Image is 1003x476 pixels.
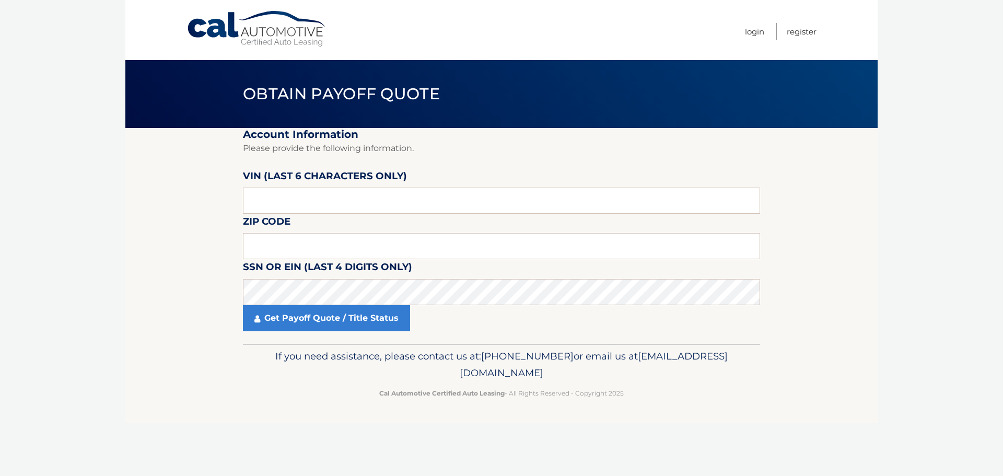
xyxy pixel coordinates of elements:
span: Obtain Payoff Quote [243,84,440,103]
label: VIN (last 6 characters only) [243,168,407,188]
a: Cal Automotive [186,10,328,48]
h2: Account Information [243,128,760,141]
p: If you need assistance, please contact us at: or email us at [250,348,753,381]
a: Get Payoff Quote / Title Status [243,305,410,331]
span: [PHONE_NUMBER] [481,350,574,362]
a: Login [745,23,764,40]
label: Zip Code [243,214,290,233]
p: Please provide the following information. [243,141,760,156]
label: SSN or EIN (last 4 digits only) [243,259,412,278]
a: Register [787,23,817,40]
strong: Cal Automotive Certified Auto Leasing [379,389,505,397]
p: - All Rights Reserved - Copyright 2025 [250,388,753,399]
